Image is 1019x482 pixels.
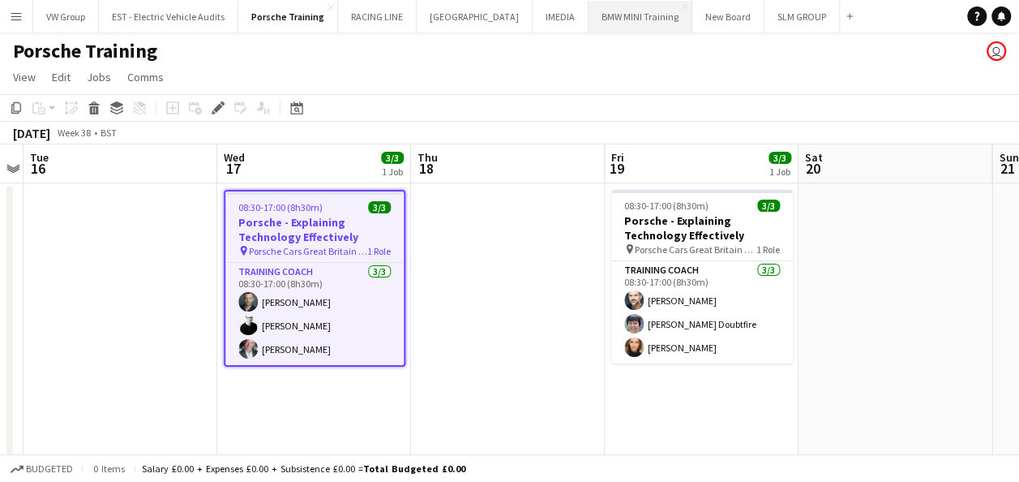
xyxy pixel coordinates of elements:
app-card-role: Training Coach3/308:30-17:00 (8h30m)[PERSON_NAME][PERSON_NAME][PERSON_NAME] [225,263,404,365]
button: Budgeted [8,460,75,478]
a: Jobs [80,67,118,88]
span: 1 Role [367,245,391,257]
span: 16 [28,159,49,178]
span: Sat [805,150,823,165]
span: 17 [221,159,245,178]
span: 0 items [89,463,128,475]
div: Salary £0.00 + Expenses £0.00 + Subsistence £0.00 = [142,463,465,475]
h3: Porsche - Explaining Technology Effectively [611,213,793,243]
span: Porsche Cars Great Britain Ltd. [STREET_ADDRESS] [635,243,756,256]
span: 3/3 [769,152,791,164]
span: 08:30-17:00 (8h30m) [238,201,323,213]
span: View [13,70,36,84]
app-user-avatar: Lisa Fretwell [987,41,1006,61]
div: [DATE] [13,125,50,141]
span: 3/3 [757,200,780,212]
a: View [6,67,42,88]
button: New Board [692,1,764,32]
app-card-role: Training Coach3/308:30-17:00 (8h30m)[PERSON_NAME][PERSON_NAME] Doubtfire[PERSON_NAME] [611,261,793,364]
span: Comms [127,70,164,84]
button: VW Group [33,1,99,32]
app-job-card: 08:30-17:00 (8h30m)3/3Porsche - Explaining Technology Effectively Porsche Cars Great Britain Ltd.... [611,190,793,364]
span: Total Budgeted £0.00 [363,463,465,475]
h3: Porsche - Explaining Technology Effectively [225,215,404,244]
button: SLM GROUP [764,1,840,32]
span: Week 38 [54,127,94,139]
h1: Porsche Training [13,39,157,63]
span: Sun [999,150,1018,165]
div: BST [101,127,117,139]
button: IMEDIA [533,1,589,32]
a: Comms [121,67,170,88]
button: Porsche Training [238,1,338,32]
span: Thu [417,150,438,165]
span: Budgeted [26,463,73,475]
span: 3/3 [368,201,391,213]
span: Jobs [87,70,111,84]
span: 08:30-17:00 (8h30m) [624,200,709,212]
span: Tue [30,150,49,165]
app-job-card: 08:30-17:00 (8h30m)3/3Porsche - Explaining Technology Effectively Porsche Cars Great Britain Ltd.... [224,190,405,367]
span: 20 [803,159,823,178]
span: Edit [52,70,71,84]
span: Fri [611,150,624,165]
div: 1 Job [769,166,790,178]
button: RACING LINE [338,1,417,32]
a: Edit [45,67,77,88]
span: Porsche Cars Great Britain Ltd. [STREET_ADDRESS] [249,245,367,257]
span: 21 [996,159,1018,178]
span: 18 [415,159,438,178]
span: 1 Role [756,243,780,256]
div: 1 Job [382,166,403,178]
span: 3/3 [381,152,404,164]
button: EST - Electric Vehicle Audits [99,1,238,32]
button: [GEOGRAPHIC_DATA] [417,1,533,32]
span: 19 [609,159,624,178]
button: BMW MINI Training [589,1,692,32]
span: Wed [224,150,245,165]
